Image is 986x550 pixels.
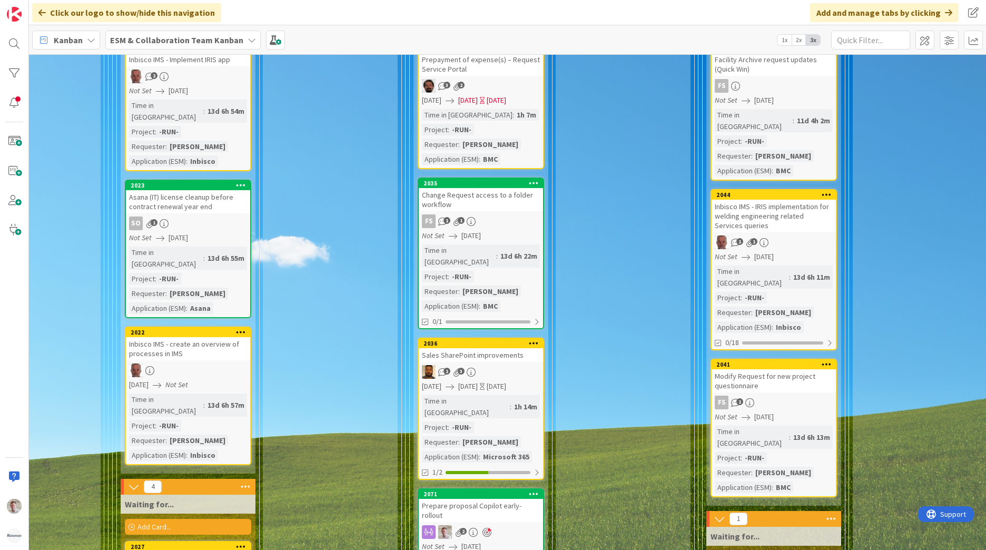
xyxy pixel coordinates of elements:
[511,401,540,412] div: 1h 14m
[169,85,188,96] span: [DATE]
[460,286,521,297] div: [PERSON_NAME]
[712,79,836,93] div: FS
[741,135,742,147] span: :
[754,95,774,106] span: [DATE]
[205,399,247,411] div: 13d 6h 57m
[496,250,498,262] span: :
[165,380,188,389] i: Not Set
[419,339,543,362] div: 2036Sales SharePoint improvements
[129,126,155,137] div: Project
[438,525,452,539] img: Rd
[419,489,543,522] div: 2071Prepare proposal Copilot early-rollout
[126,53,250,66] div: Inbisco IMS - Implement IRIS app
[422,109,512,121] div: Time in [GEOGRAPHIC_DATA]
[480,451,532,463] div: Microsoft 365
[167,435,228,446] div: [PERSON_NAME]
[169,232,188,243] span: [DATE]
[129,379,149,390] span: [DATE]
[458,286,460,297] span: :
[7,499,22,514] img: Rd
[712,53,836,76] div: Facility Archive request updates (Quick Win)
[789,431,791,443] span: :
[712,369,836,392] div: Modify Request for new project questionnaire
[422,214,436,228] div: FS
[712,235,836,249] div: HB
[129,420,155,431] div: Project
[741,452,742,464] span: :
[725,337,739,348] span: 0/18
[423,490,543,498] div: 2071
[773,321,804,333] div: Inbisco
[449,421,474,433] div: -RUN-
[422,365,436,379] img: DM
[772,482,773,493] span: :
[773,165,793,176] div: BMC
[126,328,250,337] div: 2022
[458,217,465,224] span: 1
[806,35,820,45] span: 3x
[741,292,742,303] span: :
[715,292,741,303] div: Project
[422,271,448,282] div: Project
[729,513,747,525] span: 1
[715,95,737,105] i: Not Set
[754,251,774,262] span: [DATE]
[126,181,250,190] div: 2023
[131,182,250,189] div: 2023
[715,165,772,176] div: Application (ESM)
[789,271,791,283] span: :
[791,431,833,443] div: 13d 6h 13m
[167,288,228,299] div: [PERSON_NAME]
[751,238,757,245] span: 1
[186,302,188,314] span: :
[736,238,743,245] span: 1
[155,273,156,284] span: :
[422,231,445,240] i: Not Set
[137,522,171,532] span: Add Card...
[458,139,460,150] span: :
[129,288,165,299] div: Requester
[772,321,773,333] span: :
[422,244,496,268] div: Time in [GEOGRAPHIC_DATA]
[443,217,450,224] span: 1
[716,361,836,368] div: 2041
[188,302,213,314] div: Asana
[129,302,186,314] div: Application (ESM)
[712,190,836,232] div: 2044Inbisco IMS - IRIS implementation for welding engineering related Services queries
[480,153,500,165] div: BMC
[715,135,741,147] div: Project
[449,124,474,135] div: -RUN-
[514,109,539,121] div: 1h 7m
[422,381,441,392] span: [DATE]
[126,337,250,360] div: Inbisco IMS - create an overview of processes in IMS
[712,43,836,76] div: Facility Archive request updates (Quick Win)
[423,180,543,187] div: 2035
[479,451,480,463] span: :
[129,449,186,461] div: Application (ESM)
[712,360,836,392] div: 2041Modify Request for new project questionnaire
[129,233,152,242] i: Not Set
[129,435,165,446] div: Requester
[419,499,543,522] div: Prepare proposal Copilot early-rollout
[165,141,167,152] span: :
[736,398,743,405] span: 1
[716,191,836,199] div: 2044
[793,115,794,126] span: :
[419,348,543,362] div: Sales SharePoint improvements
[156,420,181,431] div: -RUN-
[448,421,449,433] span: :
[715,412,737,421] i: Not Set
[126,217,250,230] div: SO
[205,252,247,264] div: 13d 6h 55m
[443,82,450,89] span: 3
[422,79,436,93] img: AC
[461,230,481,241] span: [DATE]
[7,7,22,22] img: Visit kanbanzone.com
[422,286,458,297] div: Requester
[419,53,543,76] div: Prepayment of expense(s) – Request Service Portal
[419,43,543,76] div: Prepayment of expense(s) – Request Service Portal
[715,235,728,249] img: HB
[422,300,479,312] div: Application (ESM)
[129,273,155,284] div: Project
[458,368,465,375] span: 3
